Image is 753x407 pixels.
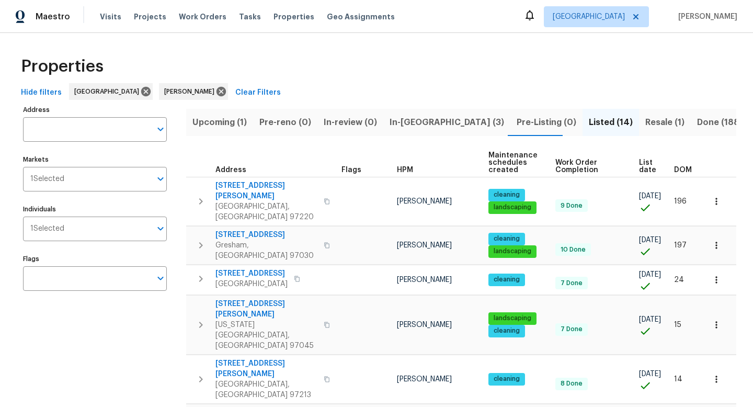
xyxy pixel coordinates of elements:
[489,314,535,323] span: landscaping
[259,115,311,130] span: Pre-reno (0)
[397,376,452,383] span: [PERSON_NAME]
[159,83,228,100] div: [PERSON_NAME]
[397,166,413,174] span: HPM
[556,325,587,334] span: 7 Done
[556,279,587,288] span: 7 Done
[23,206,167,212] label: Individuals
[555,159,621,174] span: Work Order Completion
[30,175,64,184] span: 1 Selected
[215,279,288,289] span: [GEOGRAPHIC_DATA]
[517,115,576,130] span: Pre-Listing (0)
[674,321,681,329] span: 15
[674,166,692,174] span: DOM
[23,156,167,163] label: Markets
[215,180,317,201] span: [STREET_ADDRESS][PERSON_NAME]
[153,271,168,286] button: Open
[74,86,143,97] span: [GEOGRAPHIC_DATA]
[390,115,504,130] span: In-[GEOGRAPHIC_DATA] (3)
[164,86,219,97] span: [PERSON_NAME]
[589,115,633,130] span: Listed (14)
[30,224,64,233] span: 1 Selected
[553,12,625,22] span: [GEOGRAPHIC_DATA]
[100,12,121,22] span: Visits
[489,190,524,199] span: cleaning
[639,370,661,378] span: [DATE]
[215,379,317,400] span: [GEOGRAPHIC_DATA], [GEOGRAPHIC_DATA] 97213
[397,242,452,249] span: [PERSON_NAME]
[341,166,361,174] span: Flags
[489,275,524,284] span: cleaning
[639,316,661,323] span: [DATE]
[69,83,153,100] div: [GEOGRAPHIC_DATA]
[23,107,167,113] label: Address
[556,201,587,210] span: 9 Done
[674,12,737,22] span: [PERSON_NAME]
[179,12,226,22] span: Work Orders
[215,230,317,240] span: [STREET_ADDRESS]
[639,159,656,174] span: List date
[273,12,314,22] span: Properties
[489,326,524,335] span: cleaning
[639,236,661,244] span: [DATE]
[239,13,261,20] span: Tasks
[674,376,682,383] span: 14
[697,115,743,130] span: Done (188)
[674,198,687,205] span: 196
[17,83,66,103] button: Hide filters
[235,86,281,99] span: Clear Filters
[192,115,247,130] span: Upcoming (1)
[397,321,452,329] span: [PERSON_NAME]
[21,86,62,99] span: Hide filters
[488,152,538,174] span: Maintenance schedules created
[645,115,684,130] span: Resale (1)
[215,201,317,222] span: [GEOGRAPHIC_DATA], [GEOGRAPHIC_DATA] 97220
[639,193,661,200] span: [DATE]
[674,242,687,249] span: 197
[134,12,166,22] span: Projects
[489,203,535,212] span: landscaping
[489,375,524,383] span: cleaning
[556,245,590,254] span: 10 Done
[397,276,452,284] span: [PERSON_NAME]
[489,247,535,256] span: landscaping
[153,122,168,137] button: Open
[327,12,395,22] span: Geo Assignments
[639,271,661,278] span: [DATE]
[21,61,104,72] span: Properties
[153,172,168,186] button: Open
[674,276,684,284] span: 24
[397,198,452,205] span: [PERSON_NAME]
[23,256,167,262] label: Flags
[556,379,587,388] span: 8 Done
[489,234,524,243] span: cleaning
[215,358,317,379] span: [STREET_ADDRESS][PERSON_NAME]
[324,115,377,130] span: In-review (0)
[153,221,168,236] button: Open
[231,83,285,103] button: Clear Filters
[215,320,317,351] span: [US_STATE][GEOGRAPHIC_DATA], [GEOGRAPHIC_DATA] 97045
[215,268,288,279] span: [STREET_ADDRESS]
[36,12,70,22] span: Maestro
[215,299,317,320] span: [STREET_ADDRESS][PERSON_NAME]
[215,166,246,174] span: Address
[215,240,317,261] span: Gresham, [GEOGRAPHIC_DATA] 97030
